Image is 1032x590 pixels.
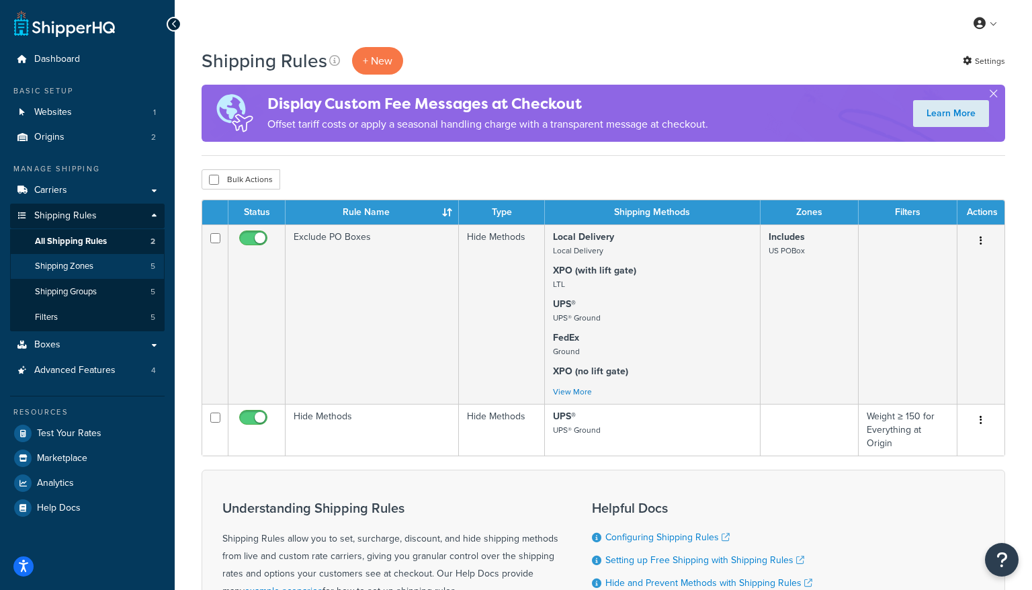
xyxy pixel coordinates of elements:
[37,503,81,514] span: Help Docs
[957,200,1004,224] th: Actions
[35,236,107,247] span: All Shipping Rules
[459,404,545,456] td: Hide Methods
[34,54,80,65] span: Dashboard
[150,286,155,298] span: 5
[10,496,165,520] a: Help Docs
[151,365,156,376] span: 4
[605,553,804,567] a: Setting up Free Shipping with Shipping Rules
[10,421,165,446] a: Test Your Rates
[267,115,708,134] p: Offset tariff costs or apply a seasonal handling charge with a transparent message at checkout.
[34,185,67,196] span: Carriers
[34,339,60,351] span: Boxes
[10,125,165,150] a: Origins 2
[37,453,87,464] span: Marketplace
[10,305,165,330] a: Filters 5
[267,93,708,115] h4: Display Custom Fee Messages at Checkout
[10,85,165,97] div: Basic Setup
[10,229,165,254] li: All Shipping Rules
[963,52,1005,71] a: Settings
[10,163,165,175] div: Manage Shipping
[553,297,576,311] strong: UPS®
[553,345,580,357] small: Ground
[761,200,859,224] th: Zones
[545,200,760,224] th: Shipping Methods
[202,169,280,189] button: Bulk Actions
[34,107,72,118] span: Websites
[10,358,165,383] li: Advanced Features
[10,254,165,279] a: Shipping Zones 5
[553,278,565,290] small: LTL
[10,446,165,470] a: Marketplace
[150,312,155,323] span: 5
[10,178,165,203] a: Carriers
[10,333,165,357] a: Boxes
[286,224,459,404] td: Exclude PO Boxes
[10,471,165,495] a: Analytics
[352,47,403,75] p: + New
[153,107,156,118] span: 1
[34,132,64,143] span: Origins
[150,236,155,247] span: 2
[553,364,628,378] strong: XPO (no lift gate)
[10,47,165,72] a: Dashboard
[10,100,165,125] a: Websites 1
[10,254,165,279] li: Shipping Zones
[10,358,165,383] a: Advanced Features 4
[10,204,165,331] li: Shipping Rules
[202,85,267,142] img: duties-banner-06bc72dcb5fe05cb3f9472aba00be2ae8eb53ab6f0d8bb03d382ba314ac3c341.png
[859,200,957,224] th: Filters
[34,210,97,222] span: Shipping Rules
[985,543,1019,577] button: Open Resource Center
[553,263,636,278] strong: XPO (with lift gate)
[37,478,74,489] span: Analytics
[553,386,592,398] a: View More
[10,305,165,330] li: Filters
[150,261,155,272] span: 5
[10,280,165,304] li: Shipping Groups
[859,404,957,456] td: Weight ≥ 150 for Everything at Origin
[286,200,459,224] th: Rule Name : activate to sort column ascending
[10,125,165,150] li: Origins
[14,10,115,37] a: ShipperHQ Home
[913,100,989,127] a: Learn More
[37,428,101,439] span: Test Your Rates
[10,280,165,304] a: Shipping Groups 5
[553,331,579,345] strong: FedEx
[553,230,614,244] strong: Local Delivery
[10,229,165,254] a: All Shipping Rules 2
[553,409,576,423] strong: UPS®
[553,245,603,257] small: Local Delivery
[34,365,116,376] span: Advanced Features
[553,424,601,436] small: UPS® Ground
[10,407,165,418] div: Resources
[605,530,730,544] a: Configuring Shipping Rules
[10,100,165,125] li: Websites
[769,230,805,244] strong: Includes
[35,312,58,323] span: Filters
[35,261,93,272] span: Shipping Zones
[222,501,558,515] h3: Understanding Shipping Rules
[769,245,805,257] small: US POBox
[553,312,601,324] small: UPS® Ground
[605,576,812,590] a: Hide and Prevent Methods with Shipping Rules
[286,404,459,456] td: Hide Methods
[228,200,286,224] th: Status
[459,224,545,404] td: Hide Methods
[592,501,812,515] h3: Helpful Docs
[35,286,97,298] span: Shipping Groups
[151,132,156,143] span: 2
[459,200,545,224] th: Type
[10,204,165,228] a: Shipping Rules
[202,48,327,74] h1: Shipping Rules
